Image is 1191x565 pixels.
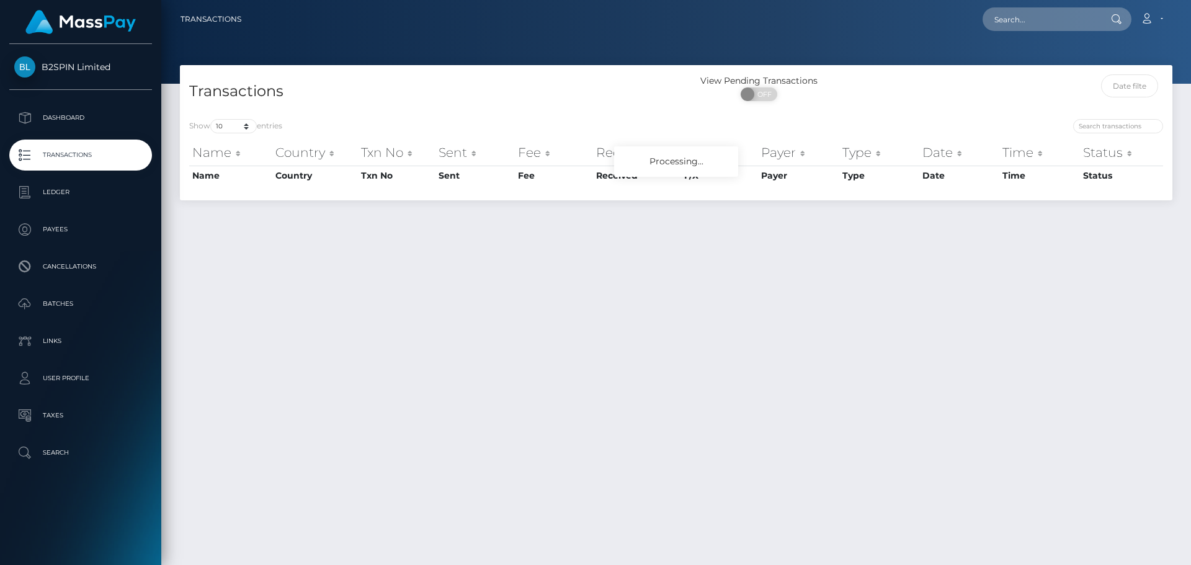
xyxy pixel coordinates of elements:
th: Received [593,166,681,185]
p: User Profile [14,369,147,388]
div: Processing... [614,146,738,177]
th: Country [272,166,359,185]
img: MassPay Logo [25,10,136,34]
p: Ledger [14,183,147,202]
th: Date [919,140,999,165]
a: Links [9,326,152,357]
p: Search [14,443,147,462]
a: Transactions [9,140,152,171]
th: F/X [681,140,758,165]
a: Transactions [181,6,241,32]
p: Links [14,332,147,350]
a: Payees [9,214,152,245]
h4: Transactions [189,81,667,102]
p: Taxes [14,406,147,425]
div: View Pending Transactions [676,74,842,87]
th: Fee [515,140,593,165]
a: User Profile [9,363,152,394]
a: Cancellations [9,251,152,282]
th: Name [189,140,272,165]
span: OFF [747,87,778,101]
p: Transactions [14,146,147,164]
a: Dashboard [9,102,152,133]
span: B2SPIN Limited [9,61,152,73]
input: Search transactions [1073,119,1163,133]
a: Search [9,437,152,468]
th: Date [919,166,999,185]
select: Showentries [210,119,257,133]
th: Txn No [358,166,435,185]
p: Cancellations [14,257,147,276]
th: Received [593,140,681,165]
th: Payer [758,166,839,185]
th: Sent [435,166,515,185]
a: Batches [9,288,152,319]
th: Type [839,166,919,185]
label: Show entries [189,119,282,133]
th: Sent [435,140,515,165]
img: B2SPIN Limited [14,56,35,78]
p: Payees [14,220,147,239]
th: Country [272,140,359,165]
th: Fee [515,166,593,185]
th: Type [839,140,919,165]
th: Txn No [358,140,435,165]
p: Batches [14,295,147,313]
input: Date filter [1101,74,1159,97]
th: Time [999,140,1080,165]
a: Taxes [9,400,152,431]
th: Status [1080,140,1163,165]
p: Dashboard [14,109,147,127]
th: Time [999,166,1080,185]
th: Payer [758,140,839,165]
input: Search... [983,7,1099,31]
th: Status [1080,166,1163,185]
a: Ledger [9,177,152,208]
th: Name [189,166,272,185]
